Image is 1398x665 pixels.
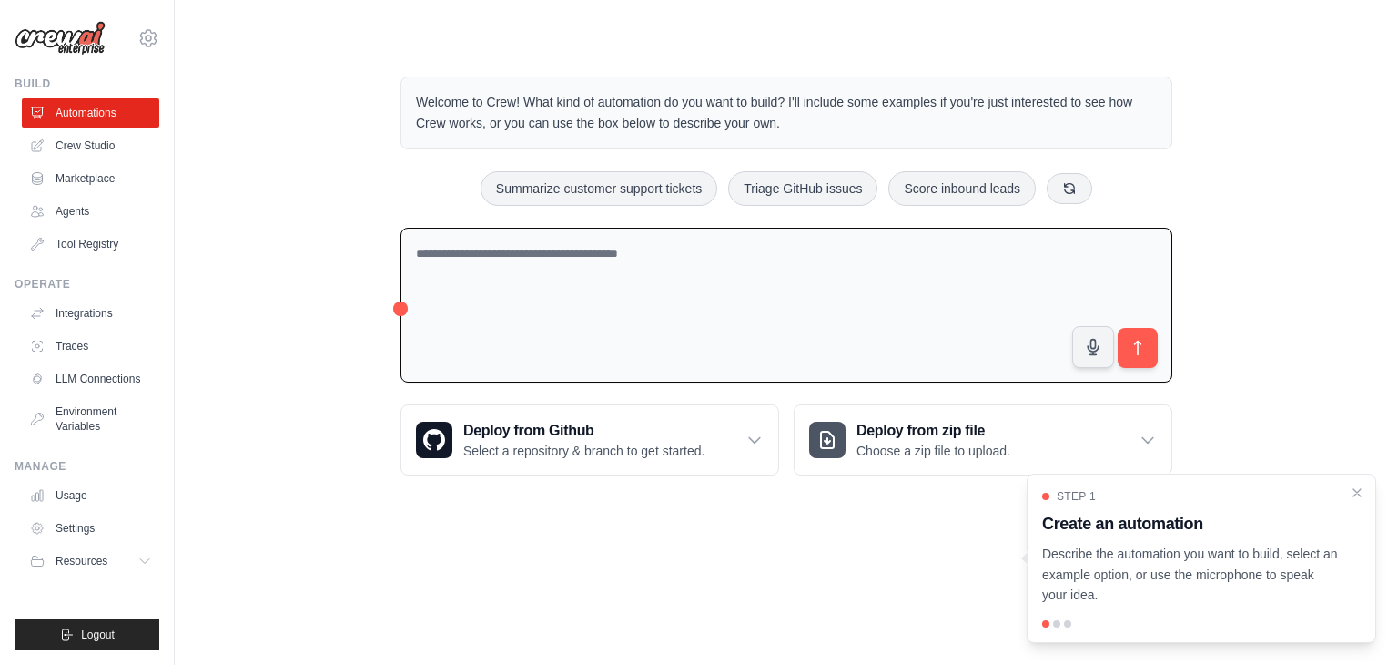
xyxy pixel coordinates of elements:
div: Operate [15,277,159,292]
a: Tool Registry [22,230,159,259]
a: Agents [22,197,159,226]
p: Select a repository & branch to get started. [463,442,704,460]
div: Build [15,77,159,91]
h3: Create an automation [1042,511,1339,537]
p: Choose a zip file to upload. [856,442,1010,460]
a: Environment Variables [22,397,159,441]
span: Step 1 [1057,489,1096,504]
button: Logout [15,619,159,650]
a: Automations [22,98,159,128]
a: LLM Connections [22,364,159,394]
a: Usage [22,481,159,510]
div: Manage [15,459,159,474]
a: Integrations [22,299,159,328]
span: Resources [56,554,107,568]
button: Close walkthrough [1350,486,1364,500]
button: Score inbound leads [888,171,1036,206]
h3: Deploy from Github [463,420,704,442]
img: Logo [15,21,106,56]
button: Triage GitHub issues [728,171,877,206]
p: Describe the automation you want to build, select an example option, or use the microphone to spe... [1042,544,1339,606]
button: Summarize customer support tickets [481,171,717,206]
p: Welcome to Crew! What kind of automation do you want to build? I'll include some examples if you'... [416,92,1157,134]
span: Logout [81,628,115,642]
a: Marketplace [22,164,159,193]
a: Crew Studio [22,131,159,160]
a: Settings [22,514,159,543]
h3: Deploy from zip file [856,420,1010,442]
a: Traces [22,332,159,361]
button: Resources [22,547,159,576]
